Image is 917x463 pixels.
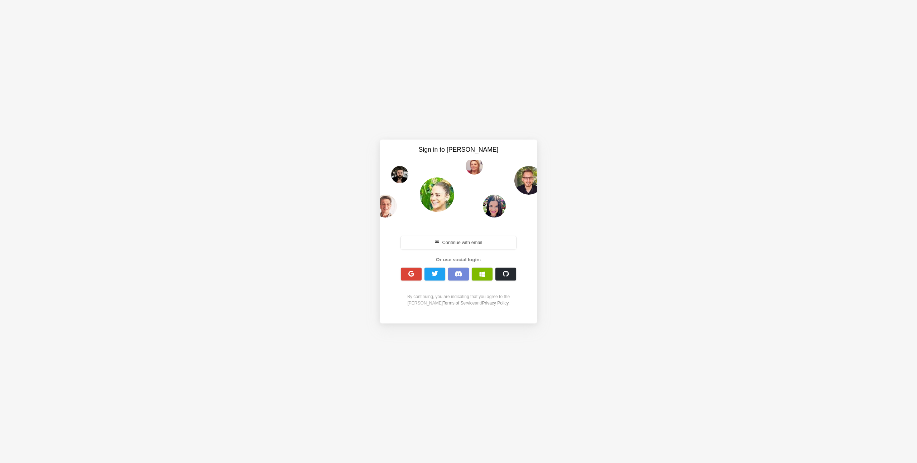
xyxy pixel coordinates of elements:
button: Continue with email [401,236,516,249]
div: By continuing, you are indicating that you agree to the [PERSON_NAME] and . [397,293,520,306]
a: Terms of Service [443,301,475,306]
div: Or use social login: [397,256,520,263]
a: Privacy Policy [482,301,508,306]
h3: Sign in to [PERSON_NAME] [398,145,519,154]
